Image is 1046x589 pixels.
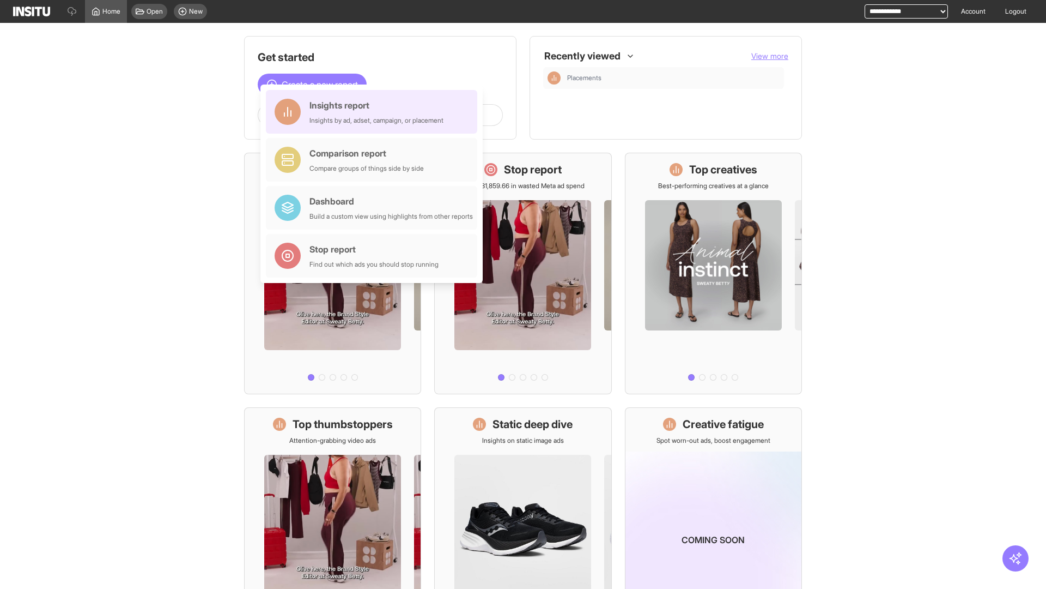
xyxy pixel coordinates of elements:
[658,182,769,190] p: Best-performing creatives at a glance
[309,243,439,256] div: Stop report
[293,417,393,432] h1: Top thumbstoppers
[751,51,788,62] button: View more
[504,162,562,177] h1: Stop report
[309,116,443,125] div: Insights by ad, adset, campaign, or placement
[309,195,473,208] div: Dashboard
[751,51,788,61] span: View more
[102,7,120,16] span: Home
[147,7,163,16] span: Open
[309,260,439,269] div: Find out which ads you should stop running
[309,99,443,112] div: Insights report
[258,74,367,95] button: Create a new report
[434,153,611,394] a: Stop reportSave £31,859.66 in wasted Meta ad spend
[567,74,601,82] span: Placements
[492,417,573,432] h1: Static deep dive
[625,153,802,394] a: Top creativesBest-performing creatives at a glance
[189,7,203,16] span: New
[289,436,376,445] p: Attention-grabbing video ads
[689,162,757,177] h1: Top creatives
[244,153,421,394] a: What's live nowSee all active ads instantly
[13,7,50,16] img: Logo
[461,182,585,190] p: Save £31,859.66 in wasted Meta ad spend
[482,436,564,445] p: Insights on static image ads
[258,50,503,65] h1: Get started
[309,164,424,173] div: Compare groups of things side by side
[567,74,780,82] span: Placements
[282,78,358,91] span: Create a new report
[309,212,473,221] div: Build a custom view using highlights from other reports
[548,71,561,85] div: Insights
[309,147,424,160] div: Comparison report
